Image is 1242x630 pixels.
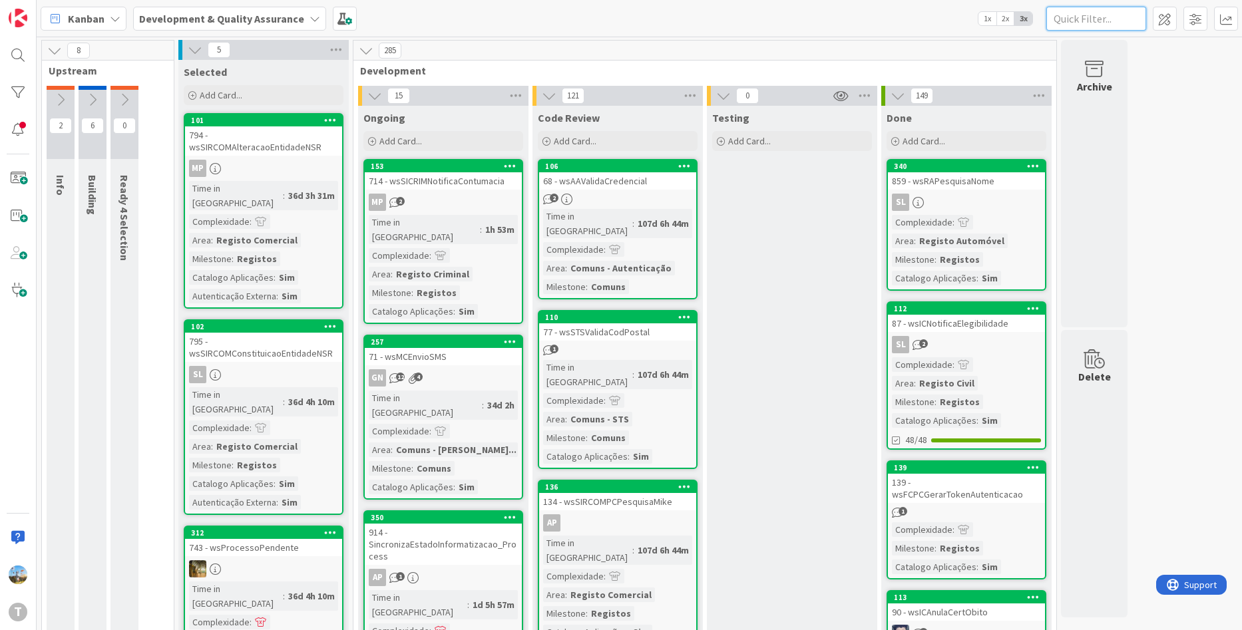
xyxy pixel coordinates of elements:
div: AP [539,514,696,532]
div: SL [189,366,206,383]
div: 102795 - wsSIRCOMConstituicaoEntidadeNSR [185,321,342,362]
div: Time in [GEOGRAPHIC_DATA] [369,391,482,420]
div: Sim [278,289,301,303]
div: Registo Criminal [393,267,473,281]
div: 11390 - wsICAnulaCertObito [888,591,1045,621]
span: : [250,214,252,229]
span: Ready 4 Selection [118,175,131,261]
div: Area [189,233,211,247]
div: 112 [894,304,1045,313]
div: Time in [GEOGRAPHIC_DATA] [543,360,632,389]
div: 112 [888,303,1045,315]
div: Registo Automóvel [916,234,1008,248]
div: Complexidade [892,522,952,537]
div: GN [365,369,522,387]
div: 107d 6h 44m [634,216,692,231]
div: Time in [GEOGRAPHIC_DATA] [189,387,283,416]
span: 5 [208,42,230,58]
div: Milestone [543,606,586,621]
div: Comuns [588,430,629,445]
div: Registos [588,606,634,621]
div: MP [369,194,386,211]
span: Testing [712,111,749,124]
span: : [586,606,588,621]
div: MP [365,194,522,211]
div: Comuns - [PERSON_NAME]... [393,442,520,457]
div: 36d 4h 10m [285,589,338,603]
div: Sim [978,271,1001,285]
div: 106 [539,160,696,172]
div: Area [892,234,914,248]
span: : [274,270,276,285]
span: 121 [562,88,584,104]
span: Add Card... [728,135,771,147]
div: 101 [191,116,342,125]
div: Milestone [369,461,411,476]
div: 113 [888,591,1045,603]
span: : [467,597,469,612]
span: : [232,458,234,472]
div: 139 [888,462,1045,474]
span: 1 [899,507,907,516]
span: : [211,233,213,247]
div: 795 - wsSIRCOMConstituicaoEntidadeNSR [185,333,342,362]
span: 2 [49,118,72,134]
div: Sim [278,495,301,510]
div: 136 [539,481,696,493]
div: JC [185,560,342,577]
div: Complexidade [543,393,604,408]
img: Visit kanbanzone.com [9,9,27,27]
div: Sim [455,304,478,319]
div: 714 - wsSICRIMNotificaContumacia [365,172,522,190]
span: : [453,304,455,319]
div: 36d 4h 10m [285,394,338,409]
div: 102 [191,322,342,331]
div: Comuns [588,279,629,294]
div: Time in [GEOGRAPHIC_DATA] [369,590,467,619]
div: 34d 2h [484,398,518,412]
b: Development & Quality Assurance [139,12,304,25]
div: 107d 6h 44m [634,543,692,557]
span: Done [887,111,912,124]
span: Add Card... [903,135,945,147]
div: 139 [894,463,1045,472]
span: : [914,234,916,248]
div: Registos [234,251,280,266]
div: Milestone [543,279,586,294]
div: Sim [630,449,652,464]
div: 107d 6h 44m [634,367,692,382]
div: 68 - wsAAValidaCredencial [539,172,696,190]
div: Complexidade [189,420,250,435]
div: 1d 5h 57m [469,597,518,612]
div: 10668 - wsAAValidaCredencial [539,160,696,190]
img: JC [189,560,206,577]
div: 257 [371,337,522,347]
div: 859 - wsRAPesquisaNome [888,172,1045,190]
span: : [274,476,276,491]
div: Catalogo Aplicações [892,271,976,285]
div: 110 [545,313,696,322]
div: Registos [936,252,983,267]
span: : [429,248,431,263]
span: Selected [184,65,227,79]
span: : [934,394,936,409]
div: Comuns - Autenticação [567,261,675,275]
div: 87 - wsICNotificaElegibilidade [888,315,1045,332]
div: 743 - wsProcessoPendente [185,539,342,556]
div: Catalogo Aplicações [892,413,976,428]
div: 11287 - wsICNotificaElegibilidade [888,303,1045,332]
span: : [914,376,916,391]
div: 106 [545,162,696,171]
span: : [565,261,567,275]
div: 101794 - wsSIRCOMAlteracaoEntidadeNSR [185,114,342,156]
span: 48/48 [905,433,927,447]
span: Upstream [49,64,157,77]
div: 312 [185,527,342,539]
span: Building [86,175,99,215]
span: : [632,367,634,382]
span: : [283,394,285,409]
div: 257 [365,336,522,348]
div: 90 - wsICAnulaCertObito [888,603,1045,621]
div: 136 [545,482,696,492]
span: Kanban [68,11,104,27]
